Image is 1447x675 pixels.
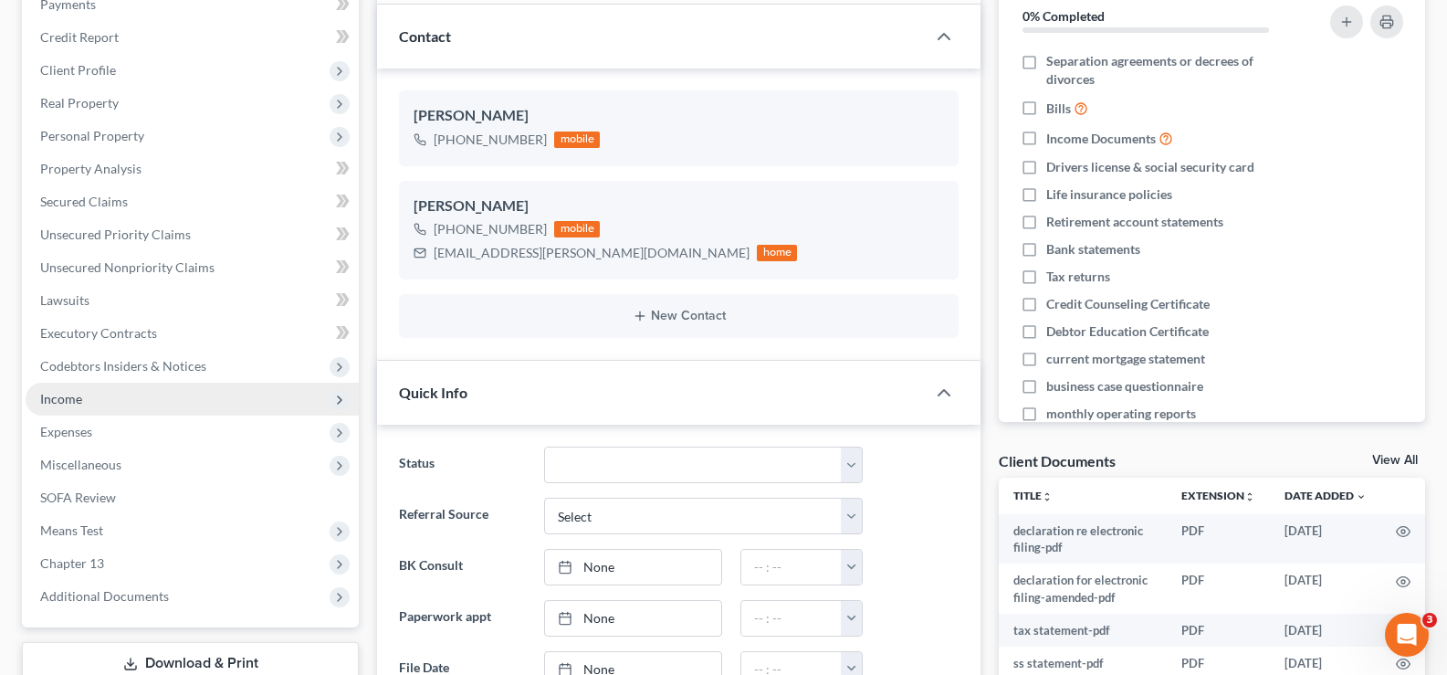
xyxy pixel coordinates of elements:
[999,451,1116,470] div: Client Documents
[1284,489,1367,502] a: Date Added expand_more
[1046,350,1205,368] span: current mortgage statement
[545,550,721,585] a: None
[414,195,944,217] div: [PERSON_NAME]
[999,514,1167,564] td: declaration re electronic filing-pdf
[26,284,359,317] a: Lawsuits
[999,614,1167,647] td: tax statement-pdf
[40,161,142,176] span: Property Analysis
[1046,100,1071,118] span: Bills
[1046,185,1172,204] span: Life insurance policies
[1046,377,1203,396] span: business case questionnaire
[26,21,359,54] a: Credit Report
[26,481,359,514] a: SOFA Review
[1046,52,1303,89] span: Separation agreements or decrees of divorces
[40,325,157,341] span: Executory Contracts
[1270,614,1381,647] td: [DATE]
[1385,613,1429,657] iframe: Intercom live chat
[1046,405,1196,423] span: monthly operating reports
[40,457,121,472] span: Miscellaneous
[390,549,534,585] label: BK Consult
[1046,268,1110,286] span: Tax returns
[399,27,451,45] span: Contact
[26,153,359,185] a: Property Analysis
[1042,491,1053,502] i: unfold_more
[1372,454,1418,467] a: View All
[1013,489,1053,502] a: Titleunfold_more
[414,309,944,323] button: New Contact
[40,194,128,209] span: Secured Claims
[741,550,842,585] input: -- : --
[40,490,116,505] span: SOFA Review
[1046,322,1209,341] span: Debtor Education Certificate
[40,424,92,439] span: Expenses
[1167,564,1270,614] td: PDF
[554,132,600,148] div: mobile
[26,185,359,218] a: Secured Claims
[390,498,534,534] label: Referral Source
[40,358,206,374] span: Codebtors Insiders & Notices
[40,259,215,275] span: Unsecured Nonpriority Claims
[1046,295,1210,313] span: Credit Counseling Certificate
[1244,491,1255,502] i: unfold_more
[434,220,547,238] div: [PHONE_NUMBER]
[40,555,104,571] span: Chapter 13
[399,384,467,401] span: Quick Info
[1181,489,1255,502] a: Extensionunfold_more
[999,564,1167,614] td: declaration for electronic filing-amended-pdf
[40,62,116,78] span: Client Profile
[40,522,103,538] span: Means Test
[1046,130,1156,148] span: Income Documents
[1422,613,1437,628] span: 3
[1046,213,1223,231] span: Retirement account statements
[40,391,82,406] span: Income
[434,244,750,262] div: [EMAIL_ADDRESS][PERSON_NAME][DOMAIN_NAME]
[40,95,119,111] span: Real Property
[1356,491,1367,502] i: expand_more
[414,105,944,127] div: [PERSON_NAME]
[26,251,359,284] a: Unsecured Nonpriority Claims
[40,588,169,604] span: Additional Documents
[1022,8,1105,24] strong: 0% Completed
[1270,564,1381,614] td: [DATE]
[40,292,89,308] span: Lawsuits
[26,218,359,251] a: Unsecured Priority Claims
[741,601,842,636] input: -- : --
[40,128,144,143] span: Personal Property
[390,600,534,637] label: Paperwork appt
[1167,614,1270,647] td: PDF
[1270,514,1381,564] td: [DATE]
[26,317,359,350] a: Executory Contracts
[554,221,600,237] div: mobile
[390,447,534,483] label: Status
[40,227,191,242] span: Unsecured Priority Claims
[40,29,119,45] span: Credit Report
[1046,240,1140,258] span: Bank statements
[1167,514,1270,564] td: PDF
[757,245,797,261] div: home
[1046,158,1254,176] span: Drivers license & social security card
[434,131,547,149] div: [PHONE_NUMBER]
[545,601,721,636] a: None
